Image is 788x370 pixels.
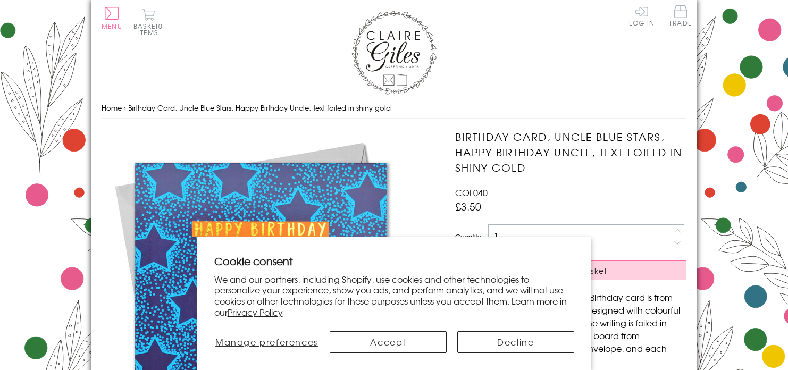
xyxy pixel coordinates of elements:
[351,11,437,95] img: Claire Giles Greetings Cards
[214,274,574,318] p: We and our partners, including Shopify, use cookies and other technologies to personalize your ex...
[102,97,686,119] nav: breadcrumbs
[455,232,481,241] label: Quantity
[455,129,686,175] h1: Birthday Card, Uncle Blue Stars, Happy Birthday Uncle, text foiled in shiny gold
[102,21,122,31] span: Menu
[138,21,163,37] span: 0 items
[133,9,163,36] button: Basket0 items
[128,103,391,113] span: Birthday Card, Uncle Blue Stars, Happy Birthday Uncle, text foiled in shiny gold
[214,331,320,353] button: Manage preferences
[629,5,655,26] a: Log In
[215,335,318,348] span: Manage preferences
[102,7,122,29] button: Menu
[455,199,481,214] span: £3.50
[669,5,692,26] span: Trade
[228,306,283,318] a: Privacy Policy
[457,331,574,353] button: Decline
[214,254,574,268] h2: Cookie consent
[455,186,488,199] span: COL040
[102,103,122,113] a: Home
[124,103,126,113] span: ›
[330,331,447,353] button: Accept
[669,5,692,28] a: Trade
